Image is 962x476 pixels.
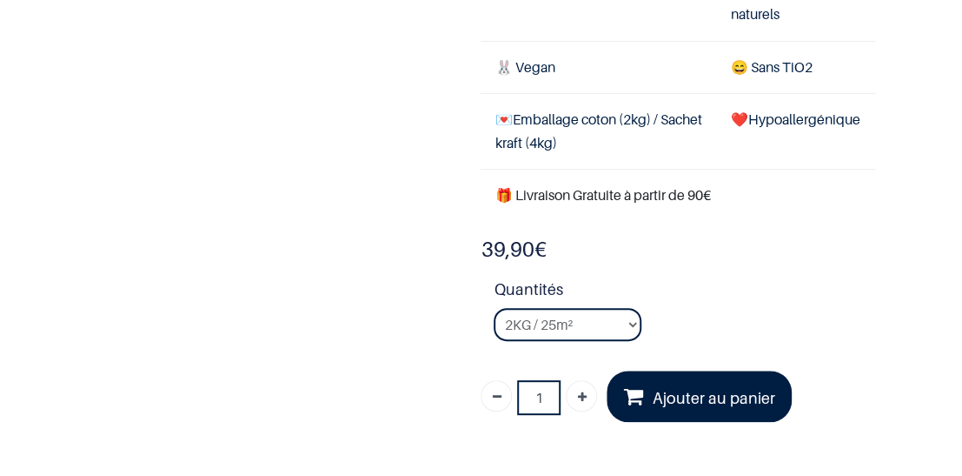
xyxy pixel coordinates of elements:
[653,389,775,407] font: Ajouter au panier
[481,237,534,262] span: 39,90
[481,237,546,262] b: €
[716,93,874,169] td: ❤️Hypoallergénique
[494,278,874,308] strong: Quantités
[730,58,758,76] span: 😄 S
[481,93,716,169] td: Emballage coton (2kg) / Sachet kraft (4kg)
[494,58,554,76] span: 🐰 Vegan
[481,380,512,412] a: Supprimer
[607,371,791,422] a: Ajouter au panier
[494,111,512,128] span: 💌
[494,186,710,204] font: 🎁 Livraison Gratuite à partir de 90€
[566,380,597,412] a: Ajouter
[716,41,874,93] td: ans TiO2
